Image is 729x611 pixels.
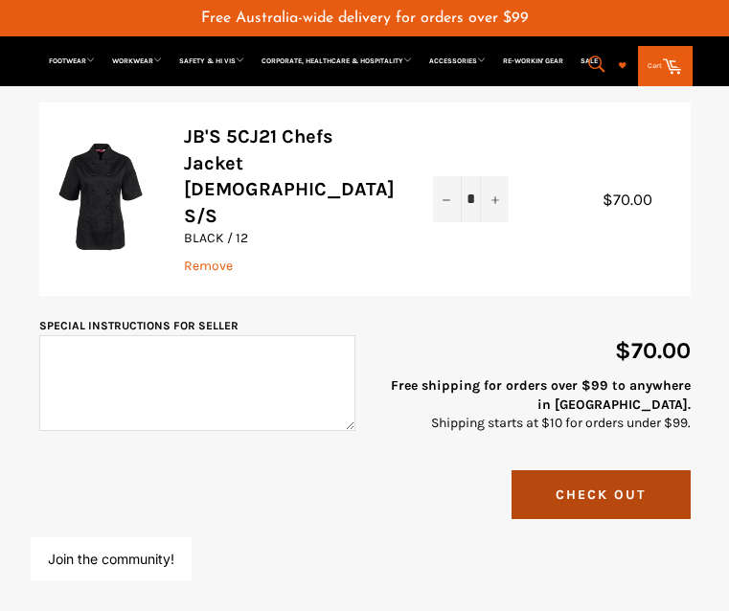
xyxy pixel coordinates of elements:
[638,46,693,86] a: Cart
[480,176,509,222] button: Increase item quantity by one
[48,551,174,567] button: Join the community!
[375,335,691,367] p: $70.00
[184,229,395,247] p: BLACK / 12
[603,191,672,209] span: $70.00
[433,176,462,222] button: Reduce item quantity by one
[58,131,146,262] img: JB'S 5CJ21 Chefs Jacket Ladies S/S
[201,11,529,26] span: Free Australia-wide delivery for orders over $99
[41,49,103,74] a: FOOTWEAR
[421,49,493,74] a: ACCESSORIES
[512,470,691,519] button: Check Out
[254,49,420,74] a: CORPORATE, HEALTHCARE & HOSPITALITY
[104,49,170,74] a: WORKWEAR
[39,319,239,332] label: Special instructions for seller
[184,125,395,227] a: JB'S 5CJ21 Chefs Jacket [DEMOGRAPHIC_DATA] S/S
[171,49,252,74] a: SAFETY & HI VIS
[495,49,571,74] a: RE-WORKIN' GEAR
[375,376,691,432] p: Shipping starts at $10 for orders under $99.
[391,377,691,412] strong: Free shipping for orders over $99 to anywhere in [GEOGRAPHIC_DATA].
[184,258,233,274] a: Remove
